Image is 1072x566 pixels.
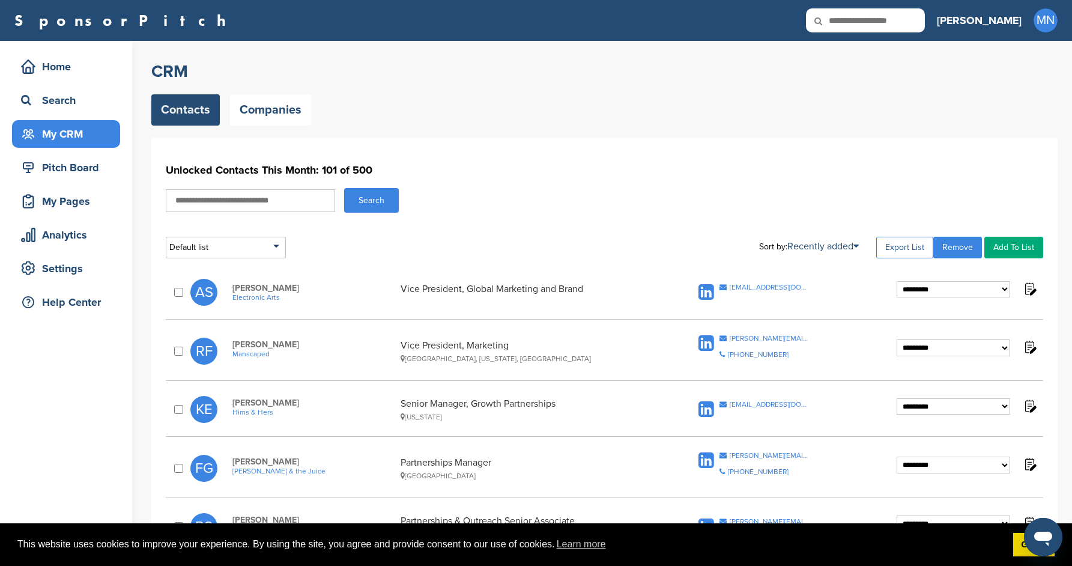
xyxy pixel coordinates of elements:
[401,283,655,302] div: Vice President, Global Marketing and Brand
[14,13,234,28] a: SponsorPitch
[190,455,217,482] span: FG
[730,335,810,342] div: [PERSON_NAME][EMAIL_ADDRESS][DOMAIN_NAME]
[344,188,399,213] button: Search
[1022,339,1037,355] img: Notes
[401,413,655,421] div: [US_STATE]
[1022,516,1037,531] img: Notes
[401,339,655,363] div: Vice President, Marketing
[18,56,120,78] div: Home
[190,396,217,423] span: KE
[232,457,395,467] span: [PERSON_NAME]
[12,255,120,282] a: Settings
[17,535,1004,553] span: This website uses cookies to improve your experience. By using the site, you agree and provide co...
[232,398,395,408] span: [PERSON_NAME]
[787,240,859,252] a: Recently added
[18,90,120,111] div: Search
[759,242,859,251] div: Sort by:
[401,398,655,421] div: Senior Manager, Growth Partnerships
[933,237,982,258] a: Remove
[232,467,395,475] a: [PERSON_NAME] & the Juice
[937,7,1022,34] a: [PERSON_NAME]
[401,515,655,538] div: Partnerships & Outreach Senior Associate
[232,515,395,525] span: [PERSON_NAME]
[166,159,1043,181] h1: Unlocked Contacts This Month: 101 of 500
[190,279,217,306] span: AS
[151,94,220,126] a: Contacts
[12,154,120,181] a: Pitch Board
[166,237,286,258] div: Default list
[12,187,120,215] a: My Pages
[18,157,120,178] div: Pitch Board
[555,535,608,553] a: learn more about cookies
[12,87,120,114] a: Search
[1013,533,1055,557] a: dismiss cookie message
[401,355,655,363] div: [GEOGRAPHIC_DATA], [US_STATE], [GEOGRAPHIC_DATA]
[1024,518,1062,556] iframe: Button to launch messaging window
[232,408,395,416] a: Hims & Hers
[730,518,810,525] div: [PERSON_NAME][EMAIL_ADDRESS][DOMAIN_NAME]
[230,94,311,126] a: Companies
[876,237,933,258] a: Export List
[18,190,120,212] div: My Pages
[190,513,217,540] span: RS
[1022,398,1037,413] img: Notes
[728,351,789,358] div: [PHONE_NUMBER]
[18,291,120,313] div: Help Center
[1022,281,1037,296] img: Notes
[232,283,395,293] span: [PERSON_NAME]
[730,284,810,291] div: [EMAIL_ADDRESS][DOMAIN_NAME]
[232,293,395,302] a: Electronic Arts
[18,224,120,246] div: Analytics
[18,123,120,145] div: My CRM
[12,53,120,81] a: Home
[730,452,810,459] div: [PERSON_NAME][EMAIL_ADDRESS][DOMAIN_NAME]
[1022,457,1037,472] img: Notes
[984,237,1043,258] a: Add To List
[151,61,1058,82] h2: CRM
[730,401,810,408] div: [EMAIL_ADDRESS][DOMAIN_NAME]
[401,457,655,480] div: Partnerships Manager
[1034,8,1058,32] span: MN
[232,350,395,358] a: Manscaped
[401,472,655,480] div: [GEOGRAPHIC_DATA]
[728,468,789,475] div: [PHONE_NUMBER]
[18,258,120,279] div: Settings
[12,221,120,249] a: Analytics
[232,339,395,350] span: [PERSON_NAME]
[190,338,217,365] span: RF
[12,120,120,148] a: My CRM
[937,12,1022,29] h3: [PERSON_NAME]
[12,288,120,316] a: Help Center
